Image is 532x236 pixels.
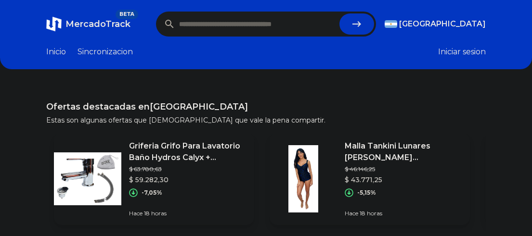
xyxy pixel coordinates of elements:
span: [GEOGRAPHIC_DATA] [399,18,486,30]
p: $ 43.771,25 [345,175,462,185]
p: Griferia Grifo Para Lavatorio Baño Hydros Calyx + Flexibles [129,140,247,163]
p: Malla Tankini Lunares [PERSON_NAME] [PERSON_NAME] Mare 12971 [345,140,462,163]
p: -5,15% [357,189,376,197]
a: Inicio [46,46,66,58]
p: Hace 18 horas [129,210,247,217]
p: $ 46.146,25 [345,165,462,173]
span: MercadoTrack [65,19,130,29]
p: Hace 18 horas [345,210,462,217]
a: Sincronizacion [78,46,133,58]
img: Argentina [385,20,397,28]
h1: Ofertas destacadas en [GEOGRAPHIC_DATA] [46,100,486,113]
img: Featured image [270,145,337,212]
button: [GEOGRAPHIC_DATA] [385,18,486,30]
span: BETA [116,10,138,19]
img: Featured image [54,145,121,212]
p: Estas son algunas ofertas que [DEMOGRAPHIC_DATA] que vale la pena compartir. [46,115,486,125]
a: Featured imageMalla Tankini Lunares [PERSON_NAME] [PERSON_NAME] Mare 12971$ 46.146,25$ 43.771,25-... [270,133,470,225]
p: $ 59.282,30 [129,175,247,185]
a: Featured imageGriferia Grifo Para Lavatorio Baño Hydros Calyx + Flexibles$ 63.780,63$ 59.282,30-7... [54,133,254,225]
button: Iniciar sesion [438,46,486,58]
p: $ 63.780,63 [129,165,247,173]
img: MercadoTrack [46,16,62,32]
p: -7,05% [142,189,162,197]
a: MercadoTrackBETA [46,16,130,32]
